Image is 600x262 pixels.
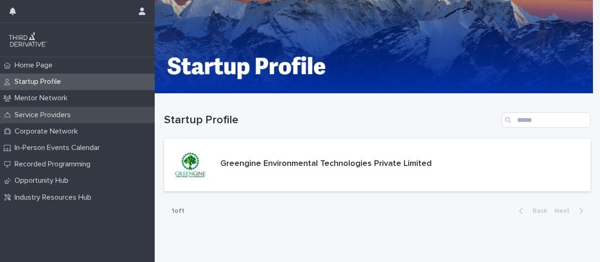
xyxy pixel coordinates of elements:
[502,112,591,127] input: Search
[164,139,591,192] a: Greengine Environmental Technologies Private Limited
[555,208,575,214] span: Next
[11,193,99,202] p: Industry Resources Hub
[11,61,60,70] p: Home Page
[551,207,591,215] button: Next
[11,143,107,152] p: In-Person Events Calendar
[164,113,498,127] h1: Startup Profile
[11,111,78,120] p: Service Providers
[7,30,48,49] img: q0dI35fxT46jIlCv2fcp
[511,207,551,215] button: Back
[11,176,76,185] p: Opportunity Hub
[164,200,192,223] p: 1 of 1
[11,127,85,136] p: Corporate Network
[220,159,432,169] p: Greengine Environmental Technologies Private Limited
[11,160,98,169] p: Recorded Programming
[11,77,68,86] p: Startup Profile
[11,94,75,103] p: Mentor Network
[527,208,547,214] span: Back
